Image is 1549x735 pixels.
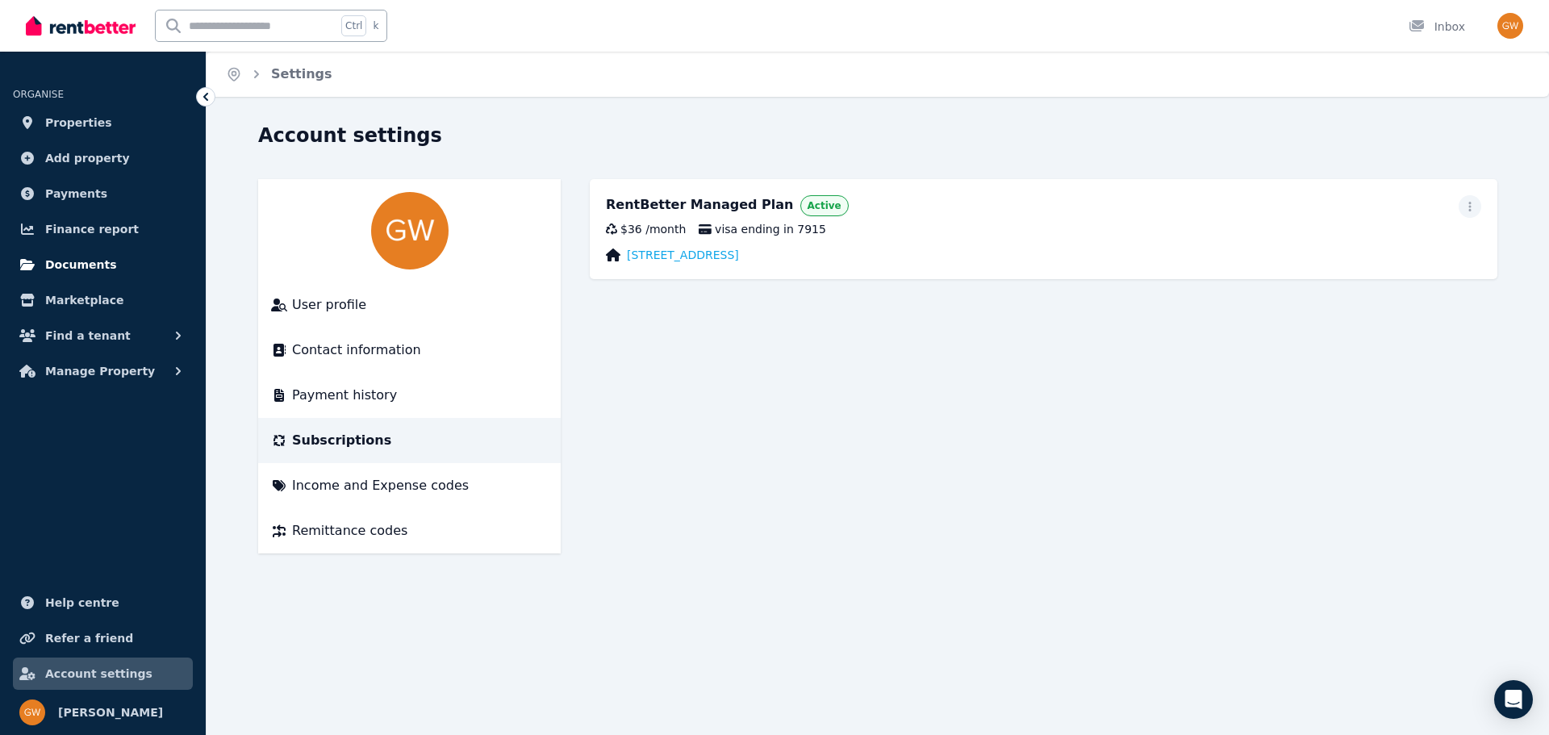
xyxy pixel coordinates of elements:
span: User profile [292,295,366,315]
a: Add property [13,142,193,174]
span: Income and Expense codes [292,476,469,495]
a: Finance report [13,213,193,245]
nav: Breadcrumb [207,52,352,97]
span: Ctrl [341,15,366,36]
a: Payment history [271,386,548,405]
h1: Account settings [258,123,442,148]
span: ORGANISE [13,89,64,100]
span: [PERSON_NAME] [58,703,163,722]
a: Documents [13,248,193,281]
div: $36 / month [606,221,686,237]
div: Open Intercom Messenger [1494,680,1533,719]
span: Properties [45,113,112,132]
span: Payment history [292,386,397,405]
span: Contact information [292,340,421,360]
img: Glenn Wallace [371,192,449,269]
a: Payments [13,177,193,210]
a: [STREET_ADDRESS] [627,247,739,263]
a: User profile [271,295,548,315]
span: Documents [45,255,117,274]
button: Find a tenant [13,319,193,352]
span: Manage Property [45,361,155,381]
span: Subscriptions [292,431,391,450]
span: Help centre [45,593,119,612]
img: Glenn Wallace [19,700,45,725]
span: Finance report [45,219,139,239]
span: Marketplace [45,290,123,310]
a: Remittance codes [271,521,548,541]
div: Inbox [1409,19,1465,35]
button: Manage Property [13,355,193,387]
img: Glenn Wallace [1497,13,1523,39]
a: Subscriptions [271,431,548,450]
a: Marketplace [13,284,193,316]
a: Properties [13,106,193,139]
span: Account settings [45,664,152,683]
img: RentBetter [26,14,136,38]
span: Payments [45,184,107,203]
span: k [373,19,378,32]
span: Active [808,199,841,212]
a: Refer a friend [13,622,193,654]
span: visa ending in 7915 [699,221,826,237]
span: Find a tenant [45,326,131,345]
span: Remittance codes [292,521,407,541]
span: Refer a friend [45,629,133,648]
a: Income and Expense codes [271,476,548,495]
a: Settings [271,66,332,81]
div: RentBetter Managed Plan [606,195,794,216]
a: Help centre [13,587,193,619]
a: Contact information [271,340,548,360]
a: Account settings [13,658,193,690]
span: Add property [45,148,130,168]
